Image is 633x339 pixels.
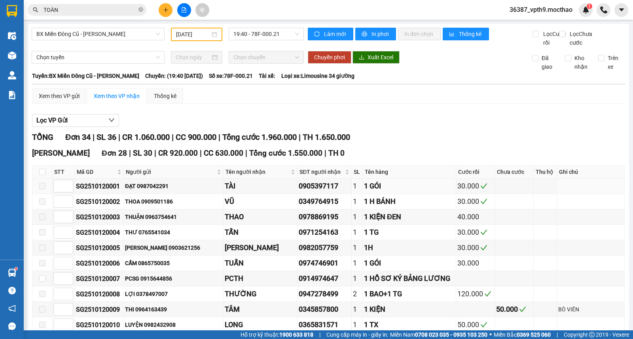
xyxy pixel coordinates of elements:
[75,256,124,271] td: SG2510120006
[326,330,388,339] span: Cung cấp máy in - giấy in:
[353,242,361,253] div: 1
[224,225,298,240] td: TẤN
[233,51,299,63] span: Chọn chuyến
[299,181,350,192] div: 0905397117
[200,149,202,158] span: |
[8,71,16,79] img: warehouse-icon
[328,149,345,158] span: TH 0
[353,304,361,315] div: 1
[76,305,122,315] div: SG2510120009
[76,228,122,237] div: SG2510120004
[76,243,122,253] div: SG2510120005
[32,73,139,79] b: Tuyến: BX Miền Đông Cũ - [PERSON_NAME]
[172,132,174,142] span: |
[457,288,493,299] div: 120.000
[33,7,38,13] span: search
[571,54,592,71] span: Kho nhận
[52,166,75,179] th: STT
[8,51,16,60] img: warehouse-icon
[75,317,124,333] td: SG2510120010
[36,51,160,63] span: Chọn tuyến
[457,196,493,207] div: 30.000
[65,132,91,142] span: Đơn 34
[224,302,298,317] td: TÂM
[456,166,495,179] th: Cước rồi
[44,6,137,14] input: Tìm tên, số ĐT hoặc mã đơn
[298,302,352,317] td: 0345857800
[299,258,350,269] div: 0974746901
[125,197,222,206] div: THOA 0909501186
[224,194,298,209] td: VŨ
[75,271,124,286] td: SG2510120007
[480,229,487,236] span: check
[224,317,298,333] td: LONG
[299,132,301,142] span: |
[281,72,354,80] span: Loại xe: Limousine 34 giường
[298,225,352,240] td: 0971254163
[457,242,493,253] div: 30.000
[138,7,143,12] span: close-circle
[225,211,296,222] div: THAO
[125,182,222,190] div: ĐẠT 0987042291
[225,273,296,284] div: PCTH
[390,330,487,339] span: Miền Nam
[364,288,455,299] div: 1 BAO+1 TG
[353,319,361,330] div: 1
[364,211,455,222] div: 1 KIỆN ĐEN
[224,209,298,225] td: THAO
[484,290,491,298] span: check
[8,322,16,330] span: message
[75,286,124,302] td: SG2510120008
[600,6,607,13] img: phone-icon
[204,149,243,158] span: CC 630.000
[364,319,455,330] div: 1 TX
[459,30,483,38] span: Thống kê
[158,149,198,158] span: CR 920.000
[76,320,122,330] div: SG2510120010
[241,330,313,339] span: Hỗ trợ kỹ thuật:
[8,305,16,312] span: notification
[75,240,124,256] td: SG2510120005
[75,179,124,194] td: SG2510120001
[457,211,493,222] div: 40.000
[177,3,191,17] button: file-add
[364,196,455,207] div: 1 H BÁNH
[76,197,122,207] div: SG2510120002
[225,196,296,207] div: VŨ
[125,305,222,314] div: THI 0964163439
[298,179,352,194] td: 0905397117
[362,31,368,38] span: printer
[93,132,95,142] span: |
[122,132,170,142] span: CR 1.060.000
[540,30,567,47] span: Lọc Cước rồi
[222,132,297,142] span: Tổng cước 1.960.000
[398,28,441,40] button: In đơn chọn
[133,149,152,158] span: SL 30
[299,242,350,253] div: 0982057759
[32,149,90,158] span: [PERSON_NAME]
[308,51,351,64] button: Chuyển phơi
[415,331,487,338] strong: 0708 023 035 - 0935 103 250
[355,28,396,40] button: printerIn phơi
[32,132,53,142] span: TỔNG
[567,30,599,47] span: Lọc Chưa cước
[480,321,487,328] span: check
[352,166,363,179] th: SL
[224,179,298,194] td: TÀI
[308,28,353,40] button: syncLàm mới
[118,132,120,142] span: |
[299,196,350,207] div: 0349764915
[359,55,364,61] span: download
[145,72,203,80] span: Chuyến: (19:40 [DATE])
[303,132,350,142] span: TH 1.650.000
[76,181,122,191] div: SG2510120001
[494,330,551,339] span: Miền Bắc
[353,227,361,238] div: 1
[76,274,122,284] div: SG2510120007
[503,5,579,15] span: 36387_vpth9.mocthao
[299,273,350,284] div: 0914974647
[102,149,127,158] span: Đơn 28
[226,168,289,176] span: Tên người nhận
[298,209,352,225] td: 0978869195
[353,196,361,207] div: 1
